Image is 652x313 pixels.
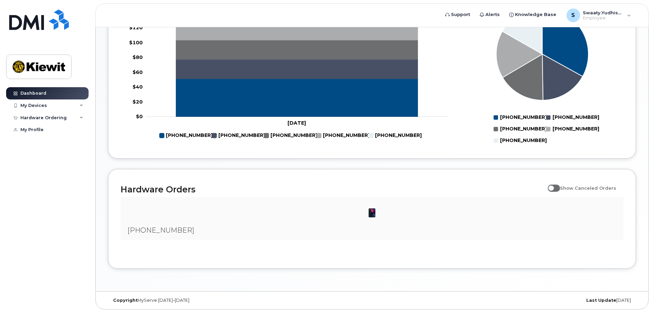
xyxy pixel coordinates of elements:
[176,40,418,60] g: 931-633-9756
[460,298,636,303] div: [DATE]
[159,130,422,141] g: Legend
[515,11,556,18] span: Knowledge Base
[365,206,379,220] img: image20231002-3703462-1ig824h.jpeg
[571,11,575,19] span: S
[133,98,143,105] tspan: $20
[113,298,138,303] strong: Copyright
[129,25,143,31] tspan: $120
[485,11,500,18] span: Alerts
[212,130,265,141] g: 838-291-0352
[176,79,418,117] g: 913-905-9607
[583,10,624,15] span: Swaaty.Yudhishtir
[264,130,317,141] g: 931-633-9756
[176,59,418,79] g: 838-291-0352
[494,8,599,146] g: Chart
[451,11,470,18] span: Support
[127,226,194,234] span: [PHONE_NUMBER]
[121,184,544,194] h2: Hardware Orders
[496,8,588,100] g: Series
[176,21,418,40] g: 931-996-9811
[133,84,143,90] tspan: $40
[133,69,143,75] tspan: $60
[583,15,624,21] span: Employee
[159,130,213,141] g: 913-905-9607
[562,9,636,22] div: Swaaty.Yudhishtir
[548,182,553,187] input: Show Canceled Orders
[108,298,284,303] div: MyServe [DATE]–[DATE]
[288,120,306,126] tspan: [DATE]
[494,112,599,146] g: Legend
[440,8,475,21] a: Support
[129,39,143,45] tspan: $100
[316,130,370,141] g: 931-996-9811
[586,298,616,303] strong: Last Update
[504,8,561,21] a: Knowledge Base
[369,130,422,141] g: 931-996-3977
[560,185,616,191] span: Show Canceled Orders
[622,283,647,308] iframe: Messenger Launcher
[133,54,143,60] tspan: $80
[136,113,143,120] tspan: $0
[475,8,504,21] a: Alerts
